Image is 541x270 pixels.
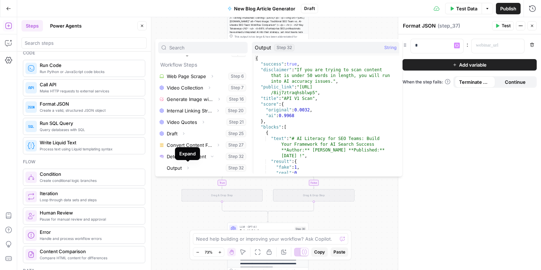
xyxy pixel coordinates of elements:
span: Add variable [459,61,487,68]
span: Test [502,23,511,29]
span: 73% [205,249,213,255]
span: ( step_37 ) [438,22,460,29]
button: Select variable Generate Image with AI [158,93,248,105]
div: Drag & Drop Step [273,189,354,202]
p: Workflow Steps [158,59,248,71]
span: LLM · GPT-4.1 [240,225,293,229]
input: Search [169,44,244,51]
span: Run Code [40,62,139,69]
button: Select variable Draft [158,128,248,139]
g: Edge from step_35-if-ghost to step_35-conditional-end [222,202,268,214]
div: Step 32 [274,44,294,51]
div: Code [23,50,145,56]
span: Run Python or JavaScript code blocks [40,69,139,74]
span: Terminate Workflow [459,78,491,86]
span: : [467,40,468,49]
span: Paste [333,249,345,255]
span: Condition [40,170,139,178]
button: Test Data [445,3,482,14]
button: New Blog Article Generator [223,3,299,14]
span: Test Data [456,5,477,12]
span: Loop through data sets and steps [40,197,139,203]
g: Edge from step_35-else-ghost to step_35-conditional-end [268,202,314,214]
input: Search steps [25,39,143,47]
button: Test [492,21,514,30]
span: Format JSON [40,100,139,107]
span: Handle and process workflow errors [40,236,139,241]
div: Expand [179,150,196,157]
img: vrinnnclop0vshvmafd7ip1g7ohf [28,251,35,258]
button: Paste [331,247,348,257]
g: Edge from step_35 to step_35-if-ghost [221,172,268,188]
div: Drag & Drop Step [181,189,263,202]
button: Power Agents [46,20,86,32]
button: Copy [311,247,328,257]
div: This output is too large & has been abbreviated for review. to view the full content. [234,34,306,43]
textarea: Format JSON [403,22,436,29]
span: Run SQL Query [40,120,139,127]
span: Output [255,44,271,51]
span: Draft [304,5,315,12]
button: Select variable Internal Linking Strategy [158,105,248,116]
button: Continue [495,76,536,88]
span: Pause for manual review and approval [40,216,139,222]
button: Publish [496,3,521,14]
button: Add variable [403,59,537,71]
span: Process text using Liquid templating syntax [40,146,139,152]
span: Make HTTP requests to external services [40,88,139,94]
div: Flow [23,159,145,165]
span: Content Comparison [40,248,139,255]
span: New Blog Article Generator [234,5,295,12]
span: Copy [314,249,325,255]
span: Publish [500,5,516,12]
span: Human Review [40,209,139,216]
button: Select variable Video Collection [158,82,248,93]
g: Edge from step_35 to step_35-else-ghost [268,172,315,188]
span: Error [40,228,139,236]
span: Write Liquid Text [40,139,139,146]
span: String [384,44,396,51]
button: Select variable Output [165,162,248,174]
span: Continue [505,78,526,86]
button: Select variable Web Page Scrape [158,71,248,82]
div: Step 30 [294,227,306,231]
span: Rule Validation [240,228,293,233]
a: When the step fails: [403,79,450,85]
g: Edge from step_35-conditional-end to step_30 [267,212,268,222]
span: Call API [40,81,139,88]
span: Query databases with SQL [40,127,139,132]
button: Select variable Detect AI Content [158,151,248,162]
span: Create a valid, structured JSON object [40,107,139,113]
button: Select variable Video Quotes [158,116,248,128]
span: Create conditional logic branches [40,178,139,183]
button: Steps [21,20,43,32]
button: Select variable Convert Content Format [158,139,248,151]
span: Iteration [40,190,139,197]
span: Compare HTML content for differences [40,255,139,261]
